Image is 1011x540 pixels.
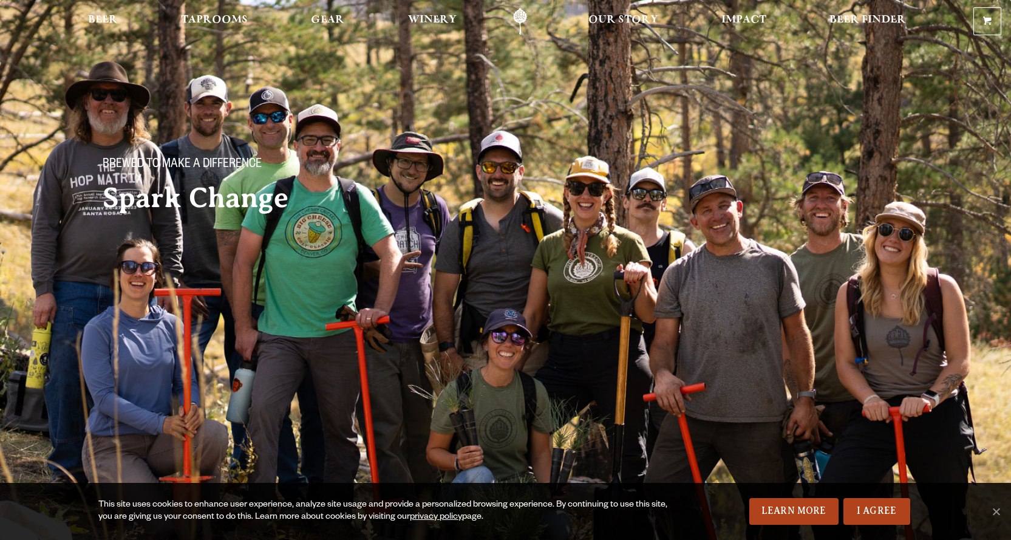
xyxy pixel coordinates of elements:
[181,15,248,25] span: Taprooms
[822,8,914,35] a: Beer Finder
[303,8,352,35] a: Gear
[103,157,262,173] span: Brewed to make a difference
[173,8,256,35] a: Taprooms
[588,15,658,25] span: Our Story
[80,8,126,35] a: Beer
[497,8,543,35] a: Odell Home
[400,8,465,35] a: Winery
[843,498,910,525] a: I Agree
[408,15,457,25] span: Winery
[410,513,462,522] a: privacy policy
[88,15,118,25] span: Beer
[713,8,774,35] a: Impact
[311,15,344,25] span: Gear
[749,498,839,525] a: Learn More
[98,499,669,524] div: This site uses cookies to enhance user experience, analyze site usage and provide a personalized ...
[103,183,482,213] h2: Spark Change
[721,15,766,25] span: Impact
[990,505,1002,518] span: No
[829,15,906,25] span: Beer Finder
[580,8,666,35] a: Our Story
